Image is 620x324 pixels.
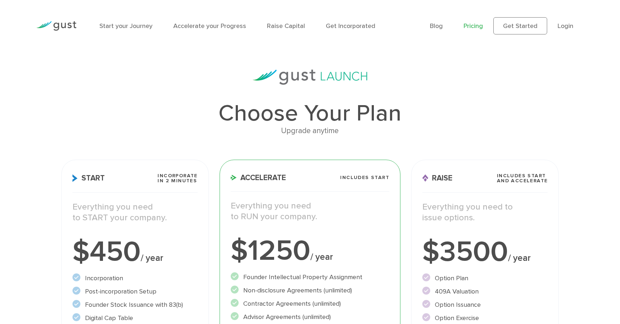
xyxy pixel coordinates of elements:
[72,300,198,310] li: Founder Stock Issuance with 83(b)
[158,173,197,183] span: Incorporate in 2 Minutes
[72,202,198,223] p: Everything you need to START your company.
[253,70,367,85] img: gust-launch-logos.svg
[61,102,559,125] h1: Choose Your Plan
[231,201,389,222] p: Everything you need to RUN your company.
[141,253,163,263] span: / year
[231,272,389,282] li: Founder Intellectual Property Assignment
[422,287,548,296] li: 409A Valuation
[422,313,548,323] li: Option Exercise
[422,238,548,266] div: $3500
[231,236,389,265] div: $1250
[267,22,305,30] a: Raise Capital
[430,22,443,30] a: Blog
[72,273,198,283] li: Incorporation
[422,202,548,223] p: Everything you need to issue options.
[231,299,389,309] li: Contractor Agreements (unlimited)
[422,174,452,182] span: Raise
[497,173,548,183] span: Includes START and ACCELERATE
[99,22,152,30] a: Start your Journey
[326,22,375,30] a: Get Incorporated
[340,175,389,180] span: Includes START
[173,22,246,30] a: Accelerate your Progress
[231,174,286,182] span: Accelerate
[72,174,105,182] span: Start
[558,22,573,30] a: Login
[422,174,428,182] img: Raise Icon
[61,125,559,137] div: Upgrade anytime
[464,22,483,30] a: Pricing
[72,238,198,266] div: $450
[231,175,237,180] img: Accelerate Icon
[72,313,198,323] li: Digital Cap Table
[422,300,548,310] li: Option Issuance
[508,253,531,263] span: / year
[72,174,78,182] img: Start Icon X2
[36,21,76,31] img: Gust Logo
[310,252,333,262] span: / year
[422,273,548,283] li: Option Plan
[72,287,198,296] li: Post-incorporation Setup
[231,286,389,295] li: Non-disclosure Agreements (unlimited)
[231,312,389,322] li: Advisor Agreements (unlimited)
[493,17,547,34] a: Get Started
